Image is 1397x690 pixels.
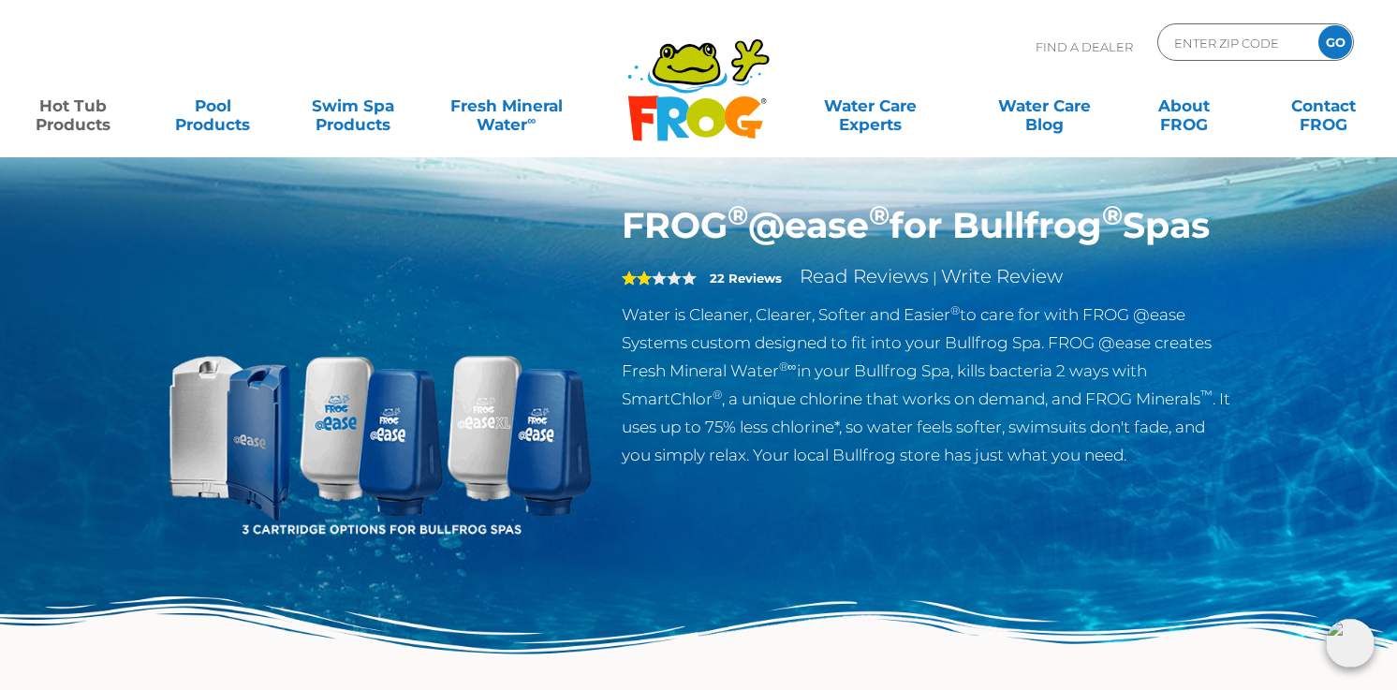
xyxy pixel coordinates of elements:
[299,87,407,125] a: Swim SpaProducts
[933,269,937,286] span: |
[1318,25,1352,59] input: GO
[728,198,748,231] sup: ®
[19,87,127,125] a: Hot TubProducts
[800,265,929,287] a: Read Reviews
[1270,87,1378,125] a: ContactFROG
[438,87,574,125] a: Fresh MineralWater∞
[622,271,652,286] span: 2
[713,388,722,402] sup: ®
[1129,87,1238,125] a: AboutFROG
[1326,619,1375,668] img: openIcon
[869,198,890,231] sup: ®
[165,204,594,633] img: bullfrog-product-hero.png
[710,271,782,286] strong: 22 Reviews
[941,265,1063,287] a: Write Review
[622,301,1233,469] p: Water is Cleaner, Clearer, Softer and Easier to care for with FROG @ease Systems custom designed ...
[950,303,960,317] sup: ®
[782,87,959,125] a: Water CareExperts
[990,87,1098,125] a: Water CareBlog
[158,87,267,125] a: PoolProducts
[1036,23,1133,70] p: Find A Dealer
[1102,198,1123,231] sup: ®
[1172,29,1299,56] input: Zip Code Form
[779,360,797,374] sup: ®∞
[1200,388,1213,402] sup: ™
[527,113,536,127] sup: ∞
[622,204,1233,247] h1: FROG @ease for Bullfrog Spas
